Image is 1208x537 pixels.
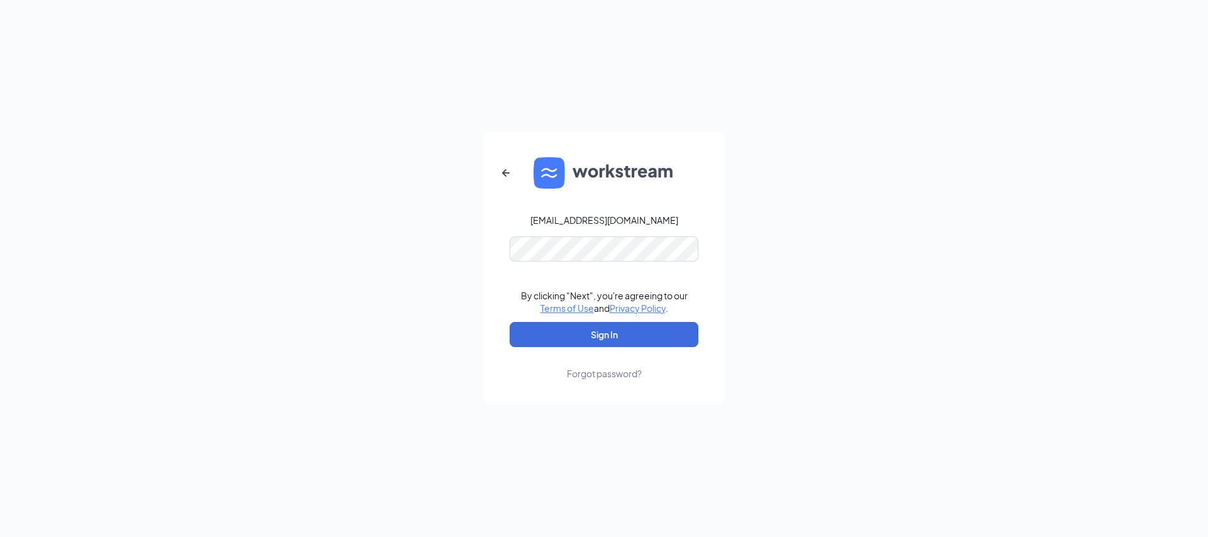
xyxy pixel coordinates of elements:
[491,158,521,188] button: ArrowLeftNew
[498,165,513,180] svg: ArrowLeftNew
[510,322,698,347] button: Sign In
[530,214,678,226] div: [EMAIL_ADDRESS][DOMAIN_NAME]
[540,302,594,314] a: Terms of Use
[567,347,642,380] a: Forgot password?
[567,367,642,380] div: Forgot password?
[521,289,688,314] div: By clicking "Next", you're agreeing to our and .
[534,157,674,189] img: WS logo and Workstream text
[610,302,666,314] a: Privacy Policy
